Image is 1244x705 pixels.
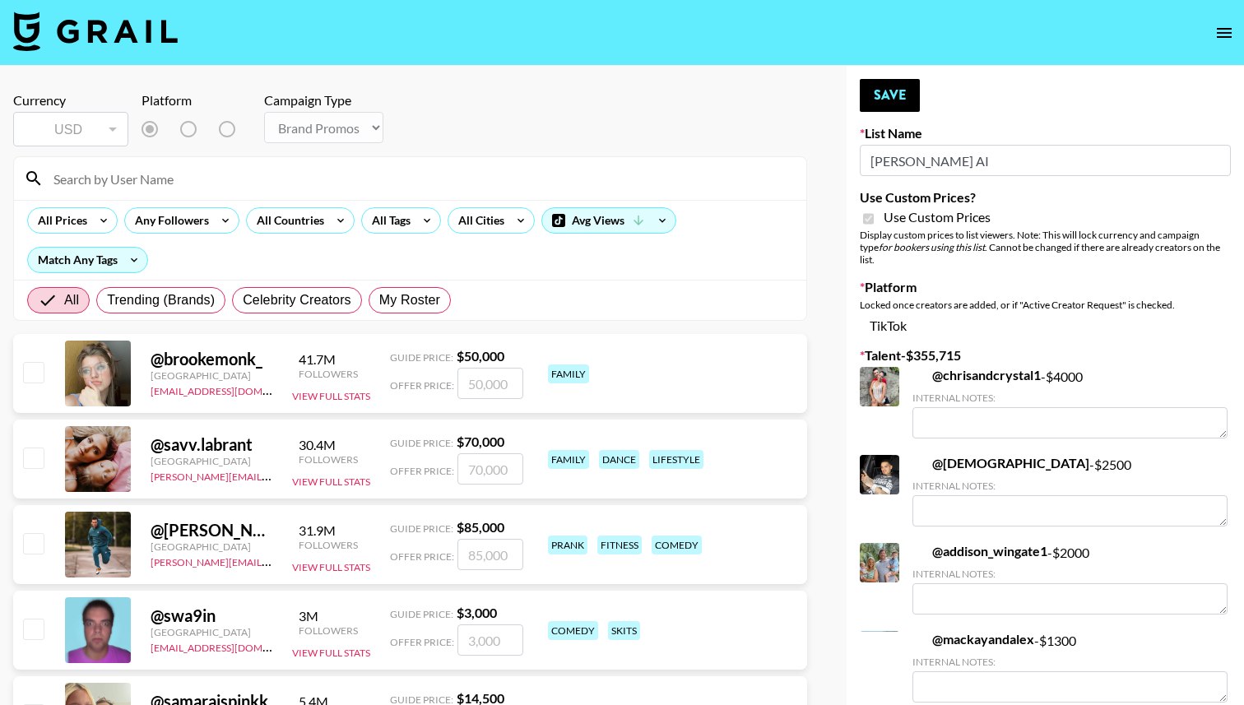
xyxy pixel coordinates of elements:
span: Use Custom Prices [884,209,991,225]
img: TikTok [860,318,886,344]
div: Internal Notes: [912,666,1228,678]
button: View Full Stats [292,561,370,573]
div: [GEOGRAPHIC_DATA] [151,626,272,638]
div: 41.7M [325,351,384,368]
span: My Roster [379,290,440,310]
a: [EMAIL_ADDRESS][DOMAIN_NAME] [151,638,316,654]
div: family [562,364,603,383]
div: Display custom prices to list viewers. Note: This will lock currency and campaign type . Cannot b... [860,229,1231,266]
strong: $ 3,000 [471,605,511,620]
span: Offer Price: [404,550,468,563]
div: Campaign Type [343,92,462,109]
div: USD [16,115,125,144]
strong: $ 85,000 [471,519,518,535]
input: Search by User Name [44,165,796,192]
a: @mackayandalex [912,641,1034,657]
div: comedy [666,536,716,554]
input: 70,000 [471,453,537,485]
div: All Tags [362,208,414,233]
div: Followers [325,453,384,466]
strong: $ 70,000 [471,434,518,449]
span: Guide Price: [404,437,467,449]
em: for bookers using this list [879,241,985,253]
div: Locked once creators are added, or if "Active Creator Request" is checked. [860,299,1231,311]
div: Match Any Tags [28,248,147,272]
input: 85,000 [471,539,537,570]
a: @addison_wingate1 [912,553,1047,569]
img: TikTok [912,554,926,568]
div: @ swa9in [151,605,272,626]
div: All Countries [247,208,327,233]
button: View Full Stats [292,475,370,488]
span: Offer Price: [404,465,468,477]
img: TikTok [292,438,318,464]
button: Save [860,79,920,112]
div: [GEOGRAPHIC_DATA] [151,455,272,467]
div: Internal Notes: [912,577,1228,590]
span: All [64,290,79,310]
div: TikTok [860,318,1231,344]
div: - $ 4000 [912,377,1228,448]
div: @ brookemonk_ [151,349,272,369]
span: Offer Price: [404,636,468,648]
div: comedy [562,621,612,640]
img: TikTok [912,642,926,656]
div: Avg Views [542,208,675,233]
div: All Cities [448,208,508,233]
button: View Full Stats [292,647,370,659]
a: [EMAIL_ADDRESS][DOMAIN_NAME] [151,382,316,397]
div: skits [622,621,654,640]
div: family [562,450,603,469]
label: Use Custom Prices? [860,189,1231,206]
img: YouTube [297,116,323,142]
div: Followers [325,368,384,380]
img: TikTok [167,116,193,142]
div: Internal Notes: [912,489,1228,502]
div: Followers [325,624,384,637]
label: Talent - $ 355,715 [860,357,1231,373]
img: TikTok [912,378,926,392]
a: @chrisandcrystal1 [912,377,1041,393]
div: [GEOGRAPHIC_DATA] [151,540,272,553]
div: @ savv.labrant [151,434,272,455]
div: Internal Notes: [912,401,1228,414]
img: TikTok [912,466,926,480]
div: Followers [325,539,384,551]
span: Guide Price: [404,351,467,364]
div: lifestyle [663,450,717,469]
div: - $ 2000 [912,553,1228,624]
img: TikTok [292,609,318,635]
div: dance [613,450,653,469]
div: 31.9M [325,522,384,539]
span: Offer Price: [404,379,468,392]
div: - $ 2500 [912,465,1228,536]
div: @ [PERSON_NAME].[PERSON_NAME] [151,520,272,540]
img: TikTok [292,352,318,378]
div: [GEOGRAPHIC_DATA] [151,369,272,382]
div: Currency [13,92,128,109]
img: Grail Talent [13,12,178,51]
label: Platform [860,279,1231,295]
strong: $ 50,000 [471,348,518,364]
img: TikTok [292,523,318,550]
label: List Name [860,125,1231,141]
span: Trending (Brands) [107,290,215,310]
div: 3M [325,608,384,624]
a: @[DEMOGRAPHIC_DATA] [912,465,1089,481]
div: Platform [142,92,337,109]
button: View Full Stats [292,390,370,402]
div: List locked to TikTok. [142,112,337,146]
button: open drawer [1208,16,1241,49]
a: [PERSON_NAME][EMAIL_ADDRESS][DOMAIN_NAME] [151,467,394,483]
div: prank [562,536,601,554]
a: [PERSON_NAME][EMAIL_ADDRESS][DOMAIN_NAME] [151,553,394,568]
div: Currency is locked to USD [13,109,128,150]
input: 3,000 [471,624,537,656]
span: Celebrity Creators [243,290,351,310]
div: 30.4M [325,437,384,453]
span: Guide Price: [404,522,467,535]
img: Instagram [232,116,258,142]
input: 50,000 [471,368,537,399]
span: Guide Price: [404,608,467,620]
div: fitness [611,536,656,554]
